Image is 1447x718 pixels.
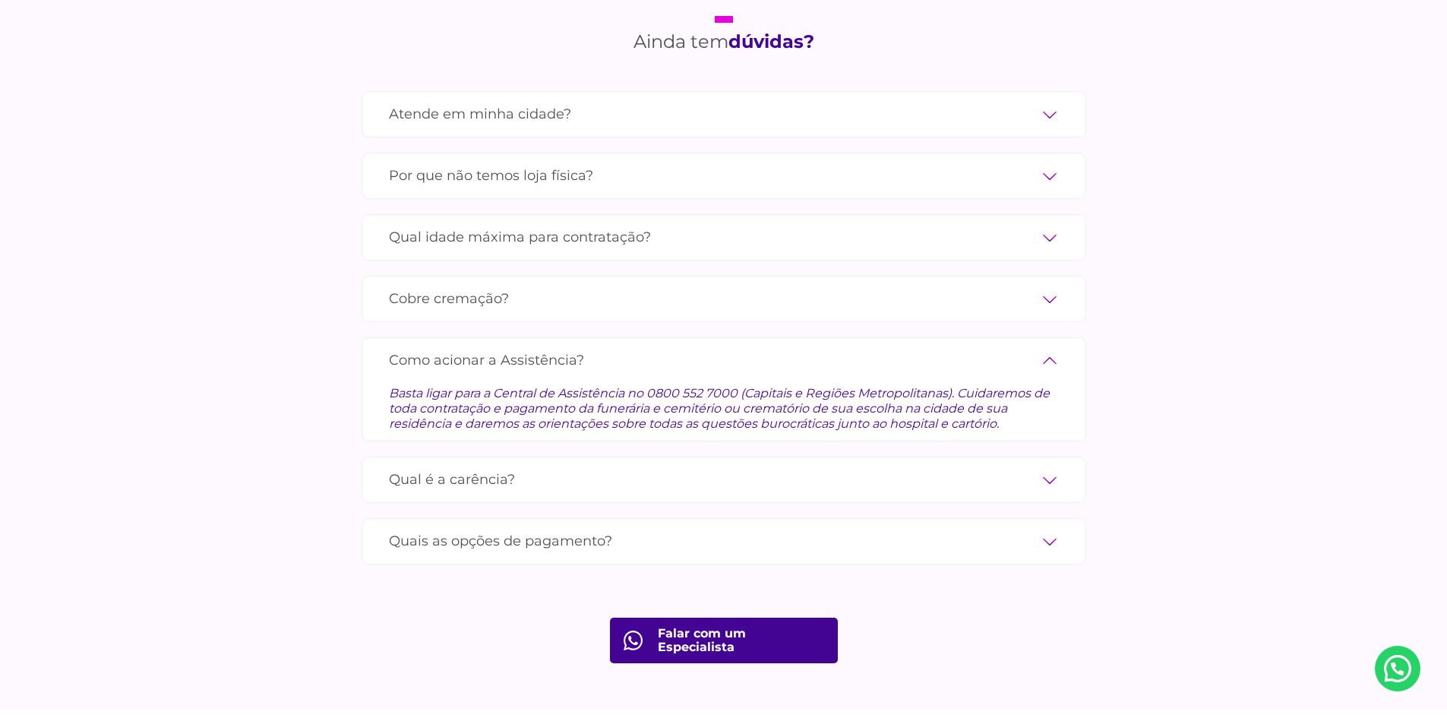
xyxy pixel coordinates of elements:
[389,528,1059,555] label: Quais as opções de pagamento?
[389,286,1059,312] label: Cobre cremação?
[389,347,1059,374] label: Como acionar a Assistência?
[1375,646,1420,691] a: Nosso Whatsapp
[389,467,1059,493] label: Qual é a carência?
[389,374,1059,432] div: Basta ligar para a Central de Assistência no 0800 552 7000 (Capitais e Regiões Metropolitanas). C...
[633,16,814,53] h2: Ainda tem
[728,30,814,52] strong: dúvidas?
[624,631,643,650] img: fale com consultor
[389,224,1059,251] label: Qual idade máxima para contratação?
[610,618,838,663] a: Falar com um Especialista
[389,163,1059,189] label: Por que não temos loja física?
[389,101,1059,128] label: Atende em minha cidade?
